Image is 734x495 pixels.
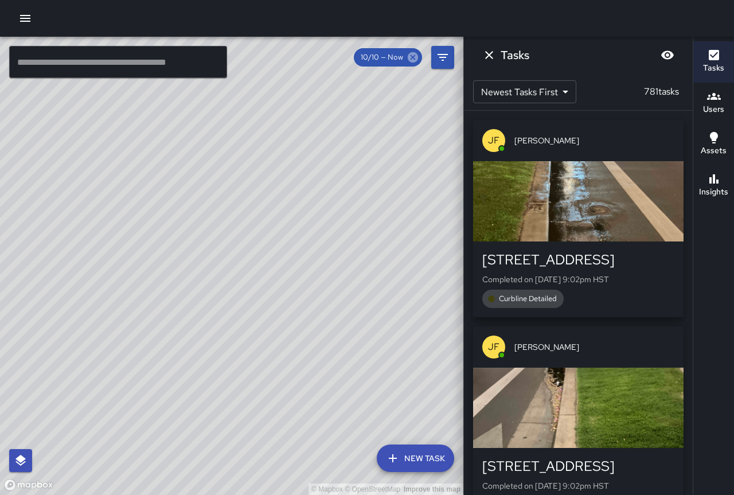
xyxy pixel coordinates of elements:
[703,103,724,116] h6: Users
[482,480,674,492] p: Completed on [DATE] 9:02pm HST
[492,293,564,305] span: Curbline Detailed
[703,62,724,75] h6: Tasks
[482,274,674,285] p: Completed on [DATE] 9:02pm HST
[478,44,501,67] button: Dismiss
[693,165,734,206] button: Insights
[656,44,679,67] button: Blur
[693,124,734,165] button: Assets
[354,48,422,67] div: 10/10 — Now
[501,46,529,64] h6: Tasks
[693,41,734,83] button: Tasks
[377,445,454,472] button: New Task
[473,80,576,103] div: Newest Tasks First
[482,457,674,475] div: [STREET_ADDRESS]
[473,120,684,317] button: JF[PERSON_NAME][STREET_ADDRESS]Completed on [DATE] 9:02pm HSTCurbline Detailed
[514,135,674,146] span: [PERSON_NAME]
[354,52,410,63] span: 10/10 — Now
[514,341,674,353] span: [PERSON_NAME]
[699,186,728,198] h6: Insights
[701,145,727,157] h6: Assets
[488,340,499,354] p: JF
[693,83,734,124] button: Users
[482,251,674,269] div: [STREET_ADDRESS]
[639,85,684,99] p: 781 tasks
[488,134,499,147] p: JF
[431,46,454,69] button: Filters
